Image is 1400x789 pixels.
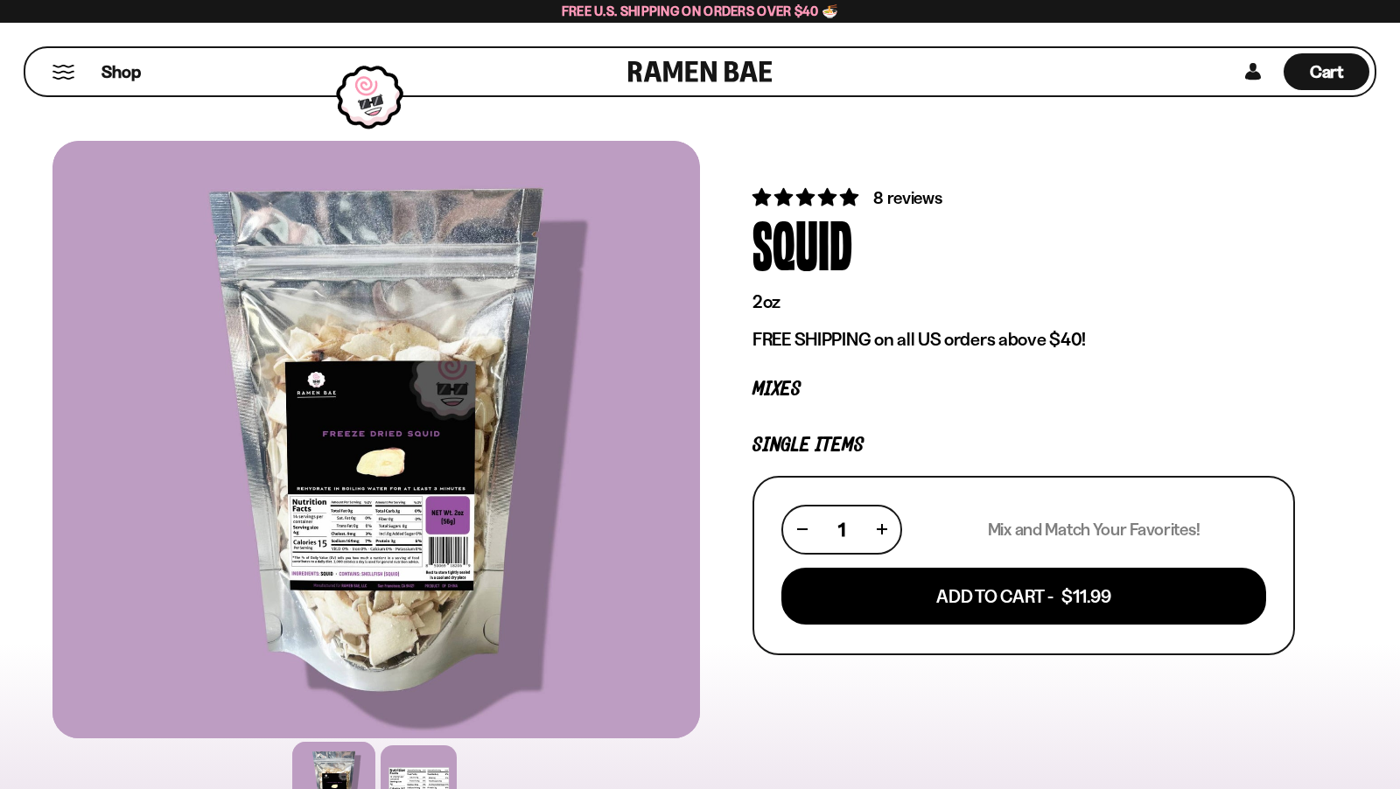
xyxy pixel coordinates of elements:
button: Add To Cart - $11.99 [781,568,1266,625]
p: FREE SHIPPING on all US orders above $40! [752,328,1295,351]
a: Shop [101,53,141,90]
p: 2oz [752,290,1295,313]
p: Single Items [752,437,1295,454]
span: 4.75 stars [752,186,862,208]
span: Cart [1310,61,1344,82]
button: Mobile Menu Trigger [52,65,75,80]
div: Squid [752,210,852,276]
span: 8 reviews [873,187,941,208]
p: Mixes [752,381,1295,398]
p: Mix and Match Your Favorites! [988,519,1200,541]
span: 1 [838,519,845,541]
span: Free U.S. Shipping on Orders over $40 🍜 [562,3,839,19]
span: Shop [101,60,141,84]
div: Cart [1284,48,1369,95]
